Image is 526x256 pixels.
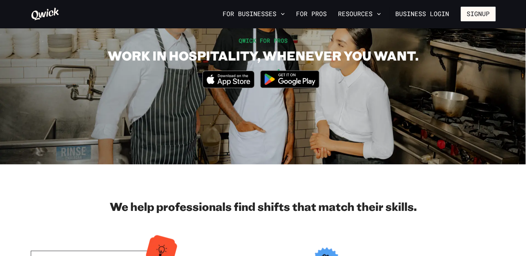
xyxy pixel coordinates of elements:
[293,8,330,20] a: For Pros
[335,8,384,20] button: Resources
[256,66,324,92] img: Get it on Google Play
[220,8,288,20] button: For Businesses
[461,7,496,21] button: Signup
[31,199,496,213] h2: We help professionals find shifts that match their skills.
[239,37,288,44] span: QWICK FOR PROS
[108,48,418,63] h1: WORK IN HOSPITALITY, WHENEVER YOU WANT.
[202,82,255,90] a: Download on the App Store
[389,7,455,21] a: Business Login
